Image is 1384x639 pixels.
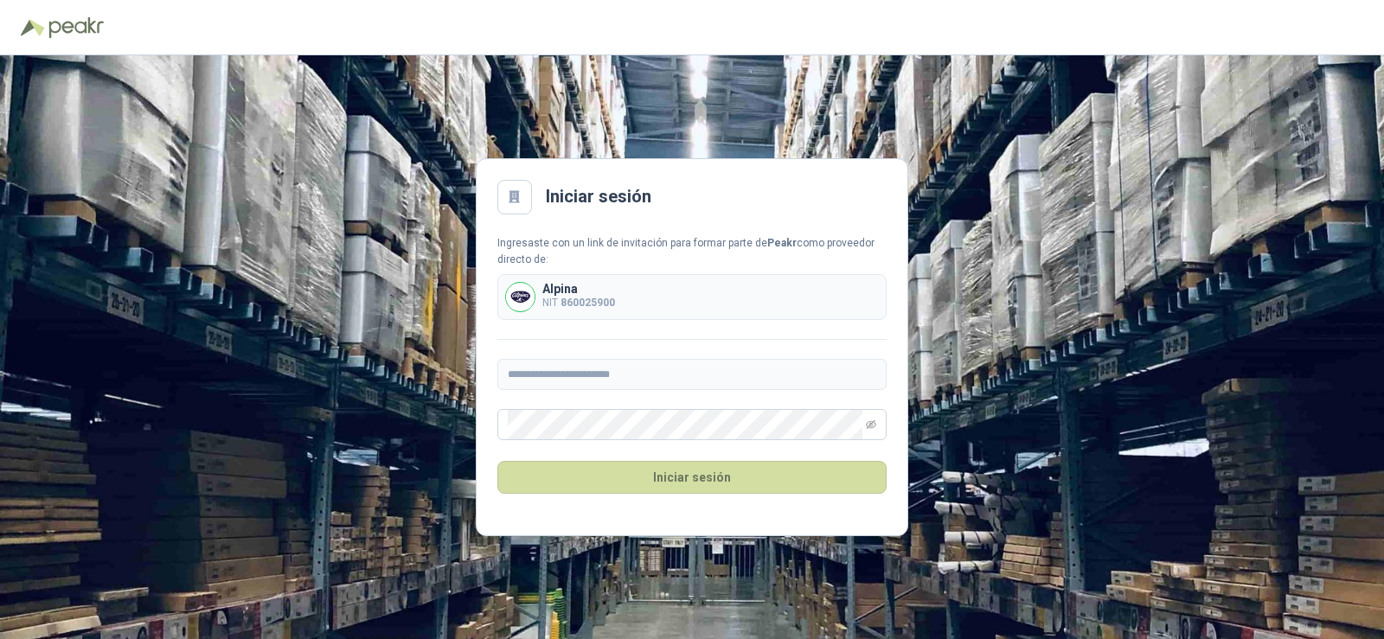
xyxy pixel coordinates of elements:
[767,237,797,249] b: Peakr
[506,283,535,311] img: Company Logo
[48,17,104,38] img: Peakr
[866,419,876,430] span: eye-invisible
[546,183,651,210] h2: Iniciar sesión
[542,283,615,295] p: Alpina
[21,19,45,36] img: Logo
[497,235,887,268] div: Ingresaste con un link de invitación para formar parte de como proveedor directo de:
[561,297,615,309] b: 860025900
[542,295,615,311] p: NIT
[497,461,887,494] button: Iniciar sesión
